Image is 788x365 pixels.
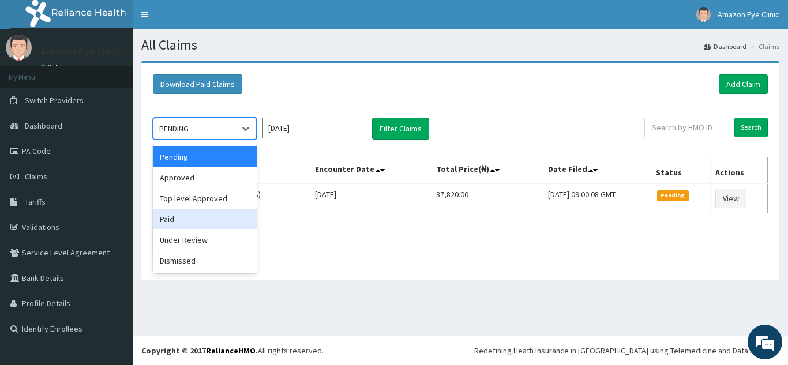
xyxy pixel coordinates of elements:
td: [DATE] [310,183,431,213]
h1: All Claims [141,37,779,52]
div: Dismissed [153,250,257,271]
button: Download Paid Claims [153,74,242,94]
span: Claims [25,171,47,182]
th: Total Price(₦) [431,157,543,184]
td: [DATE] 09:00:08 GMT [543,183,651,213]
p: Amazon Eye Clinic [40,47,121,57]
th: Actions [710,157,767,184]
a: Dashboard [704,42,746,51]
input: Search [734,118,768,137]
div: Minimize live chat window [189,6,217,33]
span: Tariffs [25,197,46,207]
a: RelianceHMO [206,345,256,356]
th: Encounter Date [310,157,431,184]
input: Select Month and Year [262,118,366,138]
img: User Image [6,35,32,61]
th: Status [651,157,711,184]
div: Chat with us now [60,65,194,80]
button: Filter Claims [372,118,429,140]
div: Top level Approved [153,188,257,209]
span: Switch Providers [25,95,84,106]
span: Amazon Eye Clinic [718,9,779,20]
div: PENDING [159,123,189,134]
div: Approved [153,167,257,188]
a: Online [40,63,68,71]
strong: Copyright © 2017 . [141,345,258,356]
div: Redefining Heath Insurance in [GEOGRAPHIC_DATA] using Telemedicine and Data Science! [474,345,779,356]
input: Search by HMO ID [644,118,730,137]
span: We're online! [67,109,159,225]
a: View [715,189,746,208]
li: Claims [748,42,779,51]
td: 37,820.00 [431,183,543,213]
div: Paid [153,209,257,229]
img: User Image [696,7,711,22]
span: Dashboard [25,121,62,131]
a: Add Claim [719,74,768,94]
img: d_794563401_company_1708531726252_794563401 [21,58,47,86]
div: Under Review [153,229,257,250]
span: Pending [657,190,689,201]
th: Date Filed [543,157,651,184]
textarea: Type your message and hit 'Enter' [6,243,220,283]
footer: All rights reserved. [133,336,788,365]
div: Pending [153,146,257,167]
